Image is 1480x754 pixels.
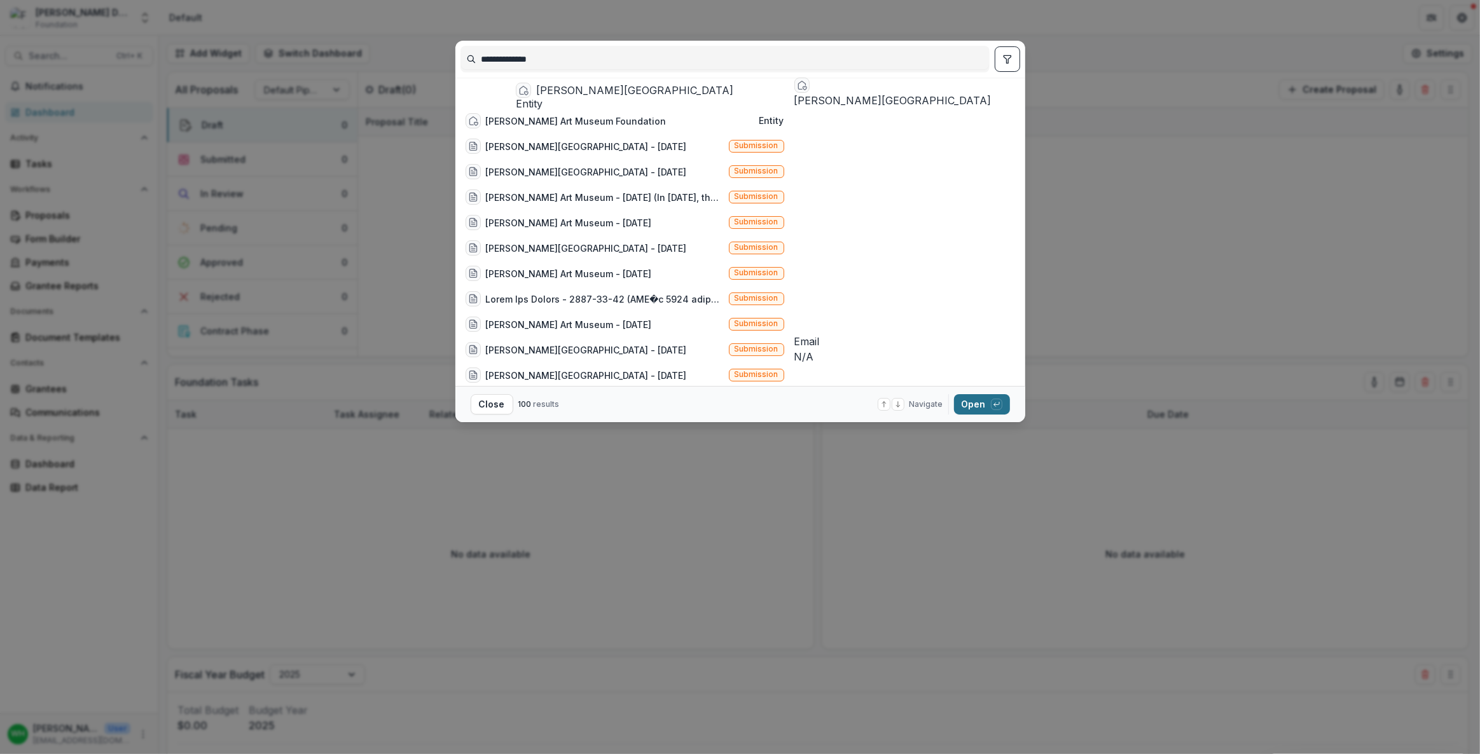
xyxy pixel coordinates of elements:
div: [PERSON_NAME][GEOGRAPHIC_DATA] - [DATE] [486,343,687,357]
div: [PERSON_NAME] Art Museum - [DATE] (In [DATE], the Foundation adjusted its approach to providing c... [486,191,724,204]
div: [PERSON_NAME][GEOGRAPHIC_DATA] [794,93,1020,108]
span: Entity [516,98,733,110]
span: 100 [518,399,532,409]
span: results [534,399,560,409]
span: Navigate [909,399,943,410]
span: Submission [735,141,778,150]
span: Submission [735,167,778,175]
span: Submission [735,268,778,277]
div: [PERSON_NAME] Art Museum - [DATE] [486,216,652,230]
span: Submission [735,192,778,201]
span: Submission [735,217,778,226]
span: Entity [759,116,784,127]
div: [PERSON_NAME][GEOGRAPHIC_DATA] - [DATE] [486,369,687,382]
span: Submission [735,243,778,252]
button: Close [471,394,513,415]
span: Submission [735,294,778,303]
div: [PERSON_NAME] Art Museum - [DATE] [486,267,652,280]
button: Open [954,394,1010,415]
button: toggle filters [995,46,1020,72]
div: Lorem Ips Dolors - 2887-33-42 (AME�c 5924 adip-el-sedd eiusmodtem incidid Utlab 52 et 51 dolorem ... [486,292,724,306]
p: N/A [794,349,1020,364]
div: [PERSON_NAME][GEOGRAPHIC_DATA] [536,83,733,98]
span: Submission [735,319,778,328]
div: [PERSON_NAME] Art Museum - [DATE] [486,318,652,331]
div: [PERSON_NAME] Art Museum Foundation [486,114,667,128]
div: [PERSON_NAME][GEOGRAPHIC_DATA] - [DATE] [486,140,687,153]
span: Email [794,335,820,348]
span: Submission [735,370,778,379]
div: [PERSON_NAME][GEOGRAPHIC_DATA] - [DATE] [486,242,687,255]
div: [PERSON_NAME][GEOGRAPHIC_DATA] - [DATE] [486,165,687,179]
span: Submission [735,345,778,353]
